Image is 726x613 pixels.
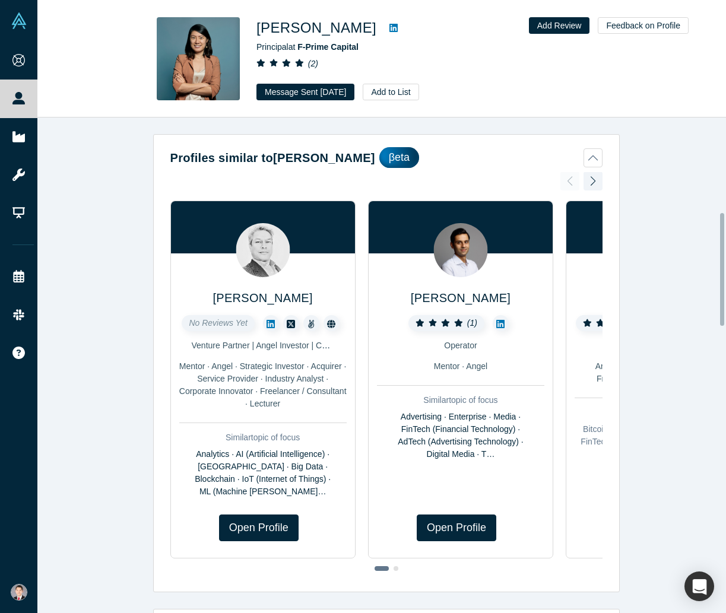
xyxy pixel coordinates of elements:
button: Add Review [529,17,590,34]
a: Open Profile [219,514,299,541]
h1: [PERSON_NAME] [256,17,376,39]
img: Kevin Reddy's Profile Image [236,223,290,277]
span: No Reviews Yet [189,318,248,328]
div: Similar topic of focus [377,394,544,406]
img: Alchemist Vault Logo [11,12,27,29]
div: Analytics · AI (Artificial Intelligence) · [GEOGRAPHIC_DATA] · Big Data · Blockchain · IoT (Inter... [179,448,347,498]
a: [PERSON_NAME] [411,291,511,304]
span: Operator [444,341,477,350]
span: Venture Partner | Angel Investor | CxO Advisor [192,341,362,350]
button: Message Sent [DATE] [256,84,354,100]
div: Advertising · Enterprise · Media · FinTech (Financial Technology) · AdTech (Advertising Technolog... [377,411,544,460]
a: Open Profile [417,514,496,541]
a: [PERSON_NAME] [213,291,312,304]
span: Principal at [256,42,359,52]
h2: Profiles similar to [PERSON_NAME] [170,149,375,167]
button: Add to List [363,84,419,100]
div: Mentor · Angel [377,360,544,373]
img: Ethan Yang's Account [11,584,27,601]
i: ( 1 ) [467,318,477,328]
button: Feedback on Profile [598,17,689,34]
i: ( 2 ) [308,59,318,68]
div: βeta [379,147,419,168]
img: Samir Shergill's Profile Image [433,223,487,277]
a: F-Prime Capital [297,42,359,52]
img: Rocio Wu's Profile Image [157,17,240,100]
button: Profiles similar to[PERSON_NAME]βeta [170,147,603,168]
div: Similar topic of focus [179,431,347,444]
div: Mentor · Angel · Strategic Investor · Acquirer · Service Provider · Industry Analyst · Corporate ... [179,360,347,410]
